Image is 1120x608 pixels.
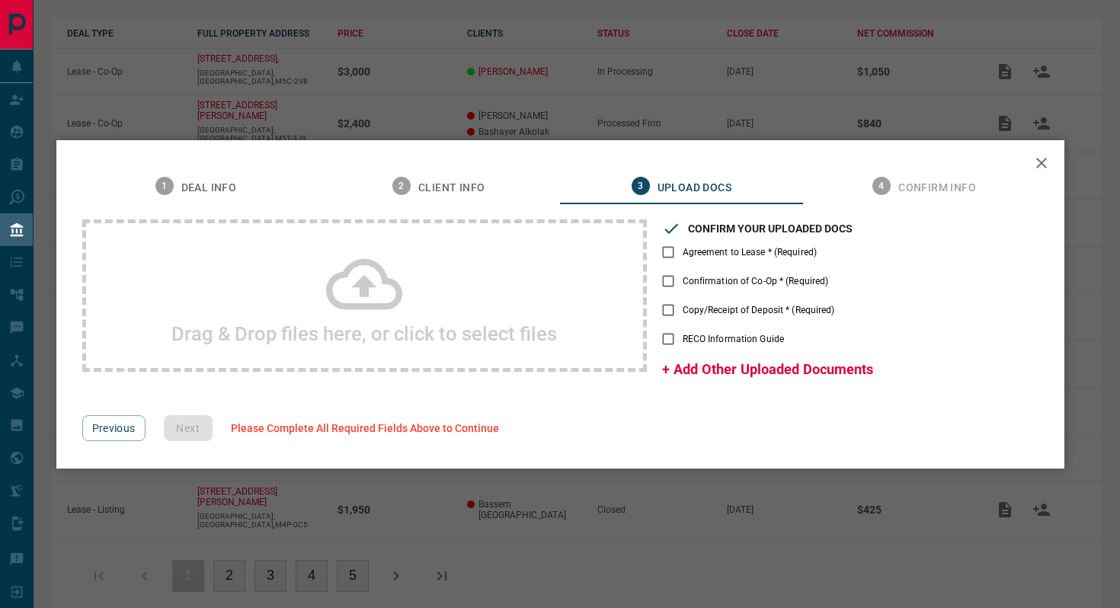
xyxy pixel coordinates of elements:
span: Agreement to Lease * (Required) [683,245,818,259]
span: Upload Docs [658,181,731,195]
span: Client Info [418,181,485,195]
div: Drag & Drop files here, or click to select files [82,219,647,372]
span: Please Complete All Required Fields Above to Continue [231,422,499,434]
span: Copy/Receipt of Deposit * (Required) [683,303,835,317]
span: + Add Other Uploaded Documents [662,361,873,377]
h2: Drag & Drop files here, or click to select files [171,322,557,345]
h3: CONFIRM YOUR UPLOADED DOCS [688,222,853,235]
span: Confirmation of Co-Op * (Required) [683,274,829,288]
text: 1 [162,181,167,191]
span: Deal Info [181,181,237,195]
text: 3 [638,181,643,191]
span: RECO Information Guide [683,332,784,346]
button: Previous [82,415,146,441]
text: 2 [398,181,404,191]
